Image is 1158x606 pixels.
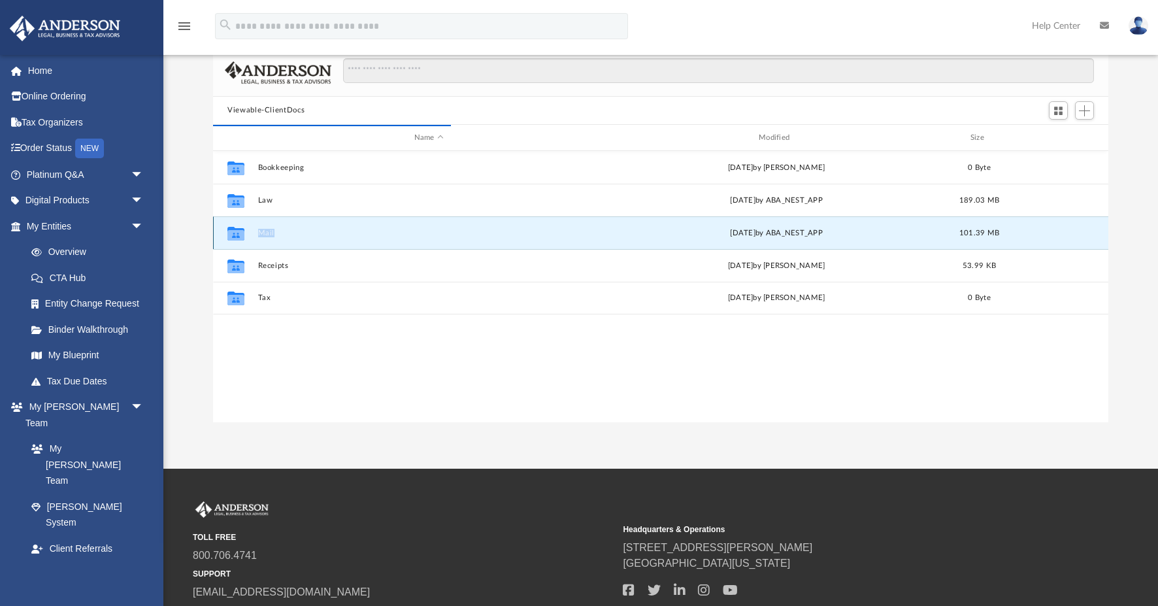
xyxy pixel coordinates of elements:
div: [DATE] by [PERSON_NAME] [606,293,948,305]
input: Search files and folders [343,58,1094,83]
div: Name [257,132,600,144]
i: menu [176,18,192,34]
a: menu [176,25,192,34]
button: Bookkeeping [258,163,600,172]
a: Online Ordering [9,84,163,110]
button: Law [258,196,600,205]
button: Receipts [258,261,600,270]
span: arrow_drop_down [131,161,157,188]
a: My [PERSON_NAME] Team [18,436,150,494]
a: My Blueprint [18,343,157,369]
a: Platinum Q&Aarrow_drop_down [9,161,163,188]
img: Anderson Advisors Platinum Portal [6,16,124,41]
img: Anderson Advisors Platinum Portal [193,501,271,518]
span: arrow_drop_down [131,213,157,240]
a: Tax Organizers [9,109,163,135]
button: Add [1075,101,1095,120]
span: 101.39 MB [959,229,999,237]
a: Digital Productsarrow_drop_down [9,188,163,214]
a: Overview [18,239,163,265]
div: Modified [605,132,948,144]
button: Tax [258,294,600,303]
div: Size [953,132,1006,144]
a: Home [9,58,163,84]
div: grid [213,151,1108,422]
a: Client Referrals [18,535,157,562]
span: 189.03 MB [959,197,999,204]
a: [STREET_ADDRESS][PERSON_NAME] [623,542,812,553]
a: [PERSON_NAME] System [18,494,157,535]
a: My [PERSON_NAME] Teamarrow_drop_down [9,394,157,436]
span: arrow_drop_down [131,188,157,214]
a: My Entitiesarrow_drop_down [9,213,163,239]
button: Switch to Grid View [1049,101,1068,120]
span: arrow_drop_down [131,394,157,421]
button: Viewable-ClientDocs [227,105,305,116]
div: [DATE] by ABA_NEST_APP [606,195,948,207]
span: 53.99 KB [963,262,996,269]
a: CTA Hub [18,265,163,291]
a: 800.706.4741 [193,550,257,561]
a: [EMAIL_ADDRESS][DOMAIN_NAME] [193,586,370,598]
a: Entity Change Request [18,291,163,317]
i: search [218,18,233,32]
small: TOLL FREE [193,531,614,543]
small: Headquarters & Operations [623,524,1044,535]
span: 0 Byte [968,295,991,302]
div: id [219,132,252,144]
div: id [1011,132,1102,144]
div: [DATE] by ABA_NEST_APP [606,227,948,239]
a: Order StatusNEW [9,135,163,162]
img: User Pic [1129,16,1148,35]
a: Binder Walkthrough [18,316,163,343]
button: Mail [258,229,600,237]
a: My Documentsarrow_drop_down [9,562,157,588]
div: [DATE] by [PERSON_NAME] [606,162,948,174]
div: [DATE] by [PERSON_NAME] [606,260,948,272]
div: NEW [75,139,104,158]
span: arrow_drop_down [131,562,157,588]
a: Tax Due Dates [18,368,163,394]
span: 0 Byte [968,164,991,171]
a: [GEOGRAPHIC_DATA][US_STATE] [623,558,790,569]
small: SUPPORT [193,568,614,580]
